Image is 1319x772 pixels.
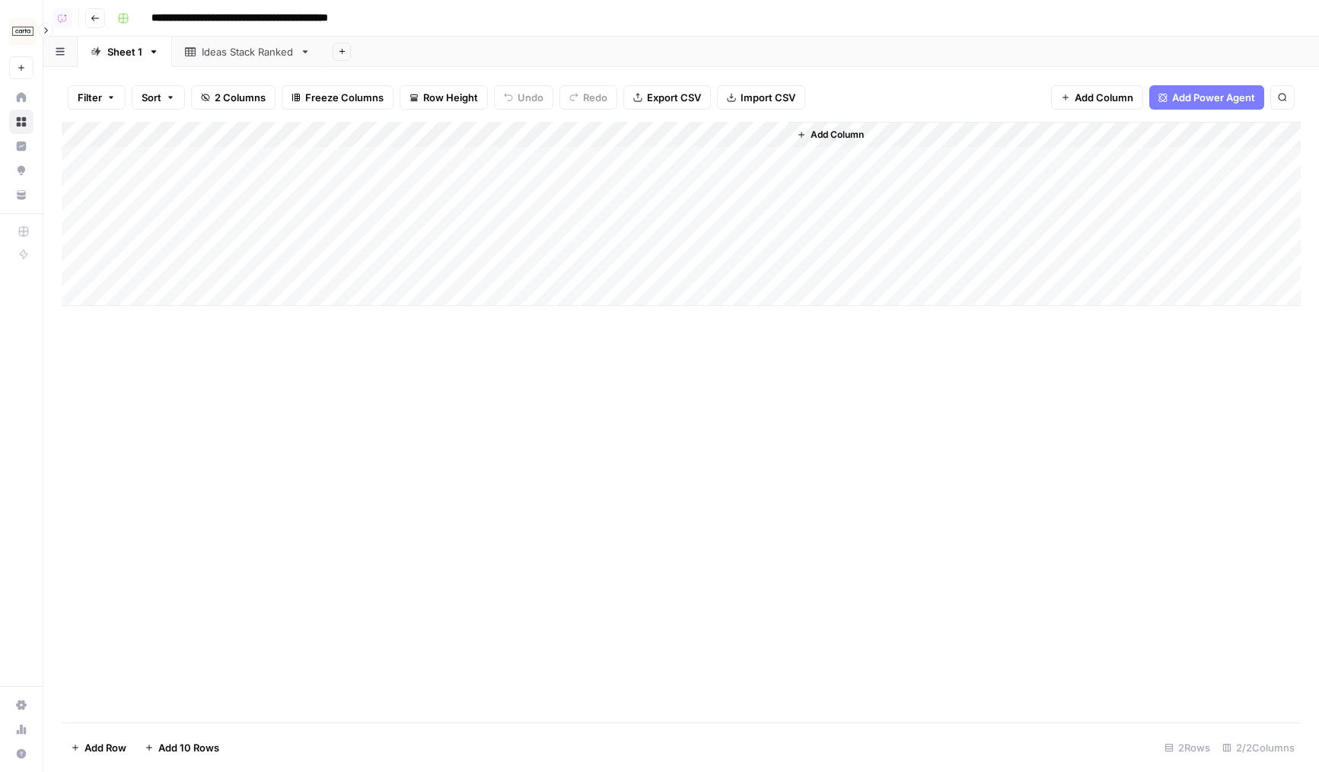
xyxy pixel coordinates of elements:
[494,85,553,110] button: Undo
[172,37,323,67] a: Ideas Stack Ranked
[9,110,33,134] a: Browse
[9,183,33,207] a: Your Data
[1149,85,1264,110] button: Add Power Agent
[423,90,478,105] span: Row Height
[717,85,805,110] button: Import CSV
[1158,735,1216,760] div: 2 Rows
[647,90,701,105] span: Export CSV
[68,85,126,110] button: Filter
[282,85,393,110] button: Freeze Columns
[9,742,33,766] button: Help + Support
[142,90,161,105] span: Sort
[202,44,294,59] div: Ideas Stack Ranked
[623,85,711,110] button: Export CSV
[9,18,37,45] img: Carta Logo
[9,85,33,110] a: Home
[791,125,870,145] button: Add Column
[191,85,276,110] button: 2 Columns
[1216,735,1301,760] div: 2/2 Columns
[135,735,228,760] button: Add 10 Rows
[1075,90,1133,105] span: Add Column
[559,85,617,110] button: Redo
[9,12,33,50] button: Workspace: Carta
[400,85,488,110] button: Row Height
[741,90,795,105] span: Import CSV
[78,90,102,105] span: Filter
[9,693,33,717] a: Settings
[9,158,33,183] a: Opportunities
[518,90,543,105] span: Undo
[1172,90,1255,105] span: Add Power Agent
[158,740,219,755] span: Add 10 Rows
[215,90,266,105] span: 2 Columns
[9,134,33,158] a: Insights
[107,44,142,59] div: Sheet 1
[583,90,607,105] span: Redo
[305,90,384,105] span: Freeze Columns
[78,37,172,67] a: Sheet 1
[62,735,135,760] button: Add Row
[1051,85,1143,110] button: Add Column
[84,740,126,755] span: Add Row
[132,85,185,110] button: Sort
[9,717,33,742] a: Usage
[811,128,864,142] span: Add Column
